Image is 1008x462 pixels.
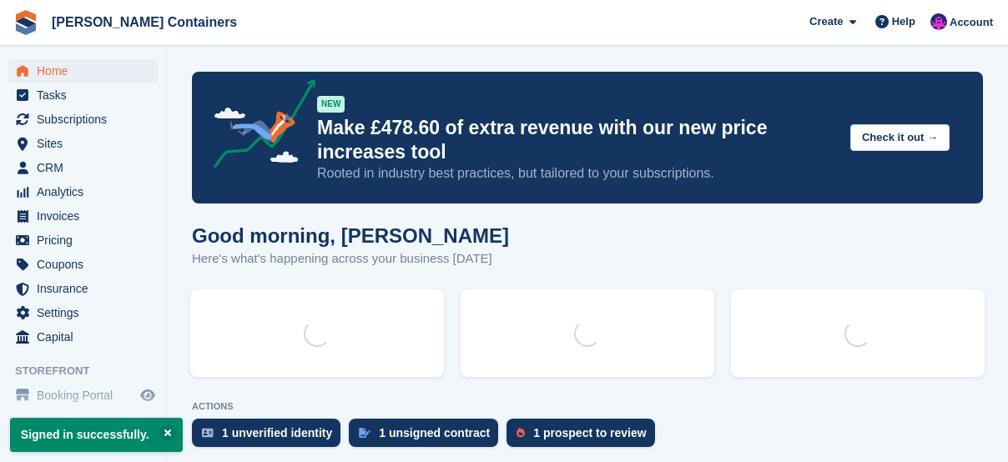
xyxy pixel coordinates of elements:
[199,79,316,174] img: price-adjustments-announcement-icon-8257ccfd72463d97f412b2fc003d46551f7dbcb40ab6d574587a9cd5c0d94...
[37,277,137,300] span: Insurance
[222,426,332,439] div: 1 unverified identity
[379,426,490,439] div: 1 unsigned contract
[8,228,158,252] a: menu
[37,180,137,203] span: Analytics
[8,59,158,83] a: menu
[8,325,158,349] a: menu
[37,325,137,349] span: Capital
[192,401,983,412] p: ACTIONS
[37,204,137,228] span: Invoices
[37,156,137,179] span: CRM
[359,428,370,438] img: contract_signature_icon-13c848040528278c33f63329250d36e43548de30e8caae1d1a13099fd9432cc5.svg
[138,385,158,405] a: Preview store
[8,180,158,203] a: menu
[192,224,509,247] h1: Good morning, [PERSON_NAME]
[533,426,646,439] div: 1 prospect to review
[8,277,158,300] a: menu
[8,132,158,155] a: menu
[37,228,137,252] span: Pricing
[37,108,137,131] span: Subscriptions
[8,204,158,228] a: menu
[37,83,137,107] span: Tasks
[15,363,166,379] span: Storefront
[8,253,158,276] a: menu
[13,10,38,35] img: stora-icon-8386f47178a22dfd0bd8f6a31ec36ba5ce8667c1dd55bd0f319d3a0aa187defe.svg
[37,384,137,407] span: Booking Portal
[192,419,349,455] a: 1 unverified identity
[10,418,183,452] p: Signed in successfully.
[37,301,137,324] span: Settings
[349,419,507,455] a: 1 unsigned contract
[517,428,525,438] img: prospect-51fa495bee0391a8d652442698ab0144808aea92771e9ea1ae160a38d050c398.svg
[8,384,158,407] a: menu
[8,108,158,131] a: menu
[8,83,158,107] a: menu
[317,96,345,113] div: NEW
[317,164,837,183] p: Rooted in industry best practices, but tailored to your subscriptions.
[202,428,214,438] img: verify_identity-adf6edd0f0f0b5bbfe63781bf79b02c33cf7c696d77639b501bdc392416b5a36.svg
[809,13,843,30] span: Create
[45,8,244,36] a: [PERSON_NAME] Containers
[507,419,663,455] a: 1 prospect to review
[37,132,137,155] span: Sites
[8,301,158,324] a: menu
[8,156,158,179] a: menu
[192,249,509,269] p: Here's what's happening across your business [DATE]
[930,13,947,30] img: Claire Wilson
[37,253,137,276] span: Coupons
[317,116,837,164] p: Make £478.60 of extra revenue with our new price increases tool
[892,13,915,30] span: Help
[950,14,993,31] span: Account
[37,59,137,83] span: Home
[850,124,950,152] button: Check it out →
